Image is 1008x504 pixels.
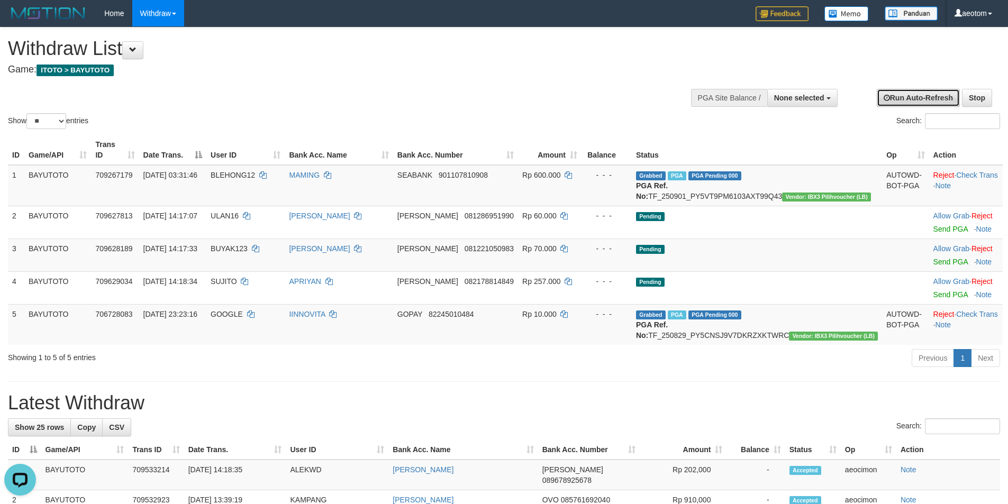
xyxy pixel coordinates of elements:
span: 709627813 [95,212,132,220]
span: Grabbed [636,310,666,319]
span: Copy 081221050983 to clipboard [465,244,514,253]
th: Amount: activate to sort column ascending [640,440,727,460]
a: Reject [971,244,993,253]
a: Check Trans [956,310,998,318]
span: [PERSON_NAME] [542,465,603,474]
td: [DATE] 14:18:35 [184,460,286,490]
td: · [929,239,1003,271]
a: MAMING [289,171,320,179]
th: Balance: activate to sort column ascending [727,440,785,460]
span: Copy 081286951990 to clipboard [465,212,514,220]
span: Rp 70.000 [522,244,557,253]
a: Reject [971,212,993,220]
a: Copy [70,418,103,436]
img: MOTION_logo.png [8,5,88,21]
td: · [929,206,1003,239]
a: Reject [971,277,993,286]
a: Note [976,290,992,299]
td: BAYUTOTO [41,460,129,490]
th: Status [632,135,882,165]
img: Button%20Memo.svg [824,6,869,21]
th: User ID: activate to sort column ascending [206,135,285,165]
th: Bank Acc. Name: activate to sort column ascending [285,135,393,165]
span: BUYAK123 [211,244,248,253]
a: [PERSON_NAME] [289,244,350,253]
td: · · [929,304,1003,345]
img: Feedback.jpg [756,6,809,21]
div: - - - [586,276,628,287]
td: TF_250829_PY5CNSJ9V7DKRZXKTWRC [632,304,882,345]
a: Stop [962,89,992,107]
span: SUJITO [211,277,237,286]
span: Copy 082178814849 to clipboard [465,277,514,286]
span: [DATE] 14:17:33 [143,244,197,253]
span: 709629034 [95,277,132,286]
input: Search: [925,113,1000,129]
b: PGA Ref. No: [636,320,668,340]
th: Op: activate to sort column ascending [882,135,929,165]
a: Send PGA [933,258,968,266]
span: Pending [636,212,665,221]
th: Action [896,440,1000,460]
a: Send PGA [933,290,968,299]
span: SEABANK [397,171,432,179]
td: 2 [8,206,24,239]
td: 5 [8,304,24,345]
a: Note [901,496,916,504]
a: Note [976,225,992,233]
td: - [727,460,785,490]
span: 709628189 [95,244,132,253]
a: Note [935,320,951,329]
h1: Latest Withdraw [8,392,1000,414]
label: Search: [896,418,1000,434]
a: [PERSON_NAME] [393,496,453,504]
div: - - - [586,210,628,221]
th: Bank Acc. Number: activate to sort column ascending [393,135,518,165]
span: Pending [636,278,665,287]
th: ID: activate to sort column descending [8,440,41,460]
td: 709533214 [128,460,184,490]
div: PGA Site Balance / [691,89,767,107]
td: 1 [8,165,24,206]
img: panduan.png [885,6,938,21]
span: GOOGLE [211,310,243,318]
span: · [933,212,971,220]
th: Date Trans.: activate to sort column descending [139,135,206,165]
a: Send PGA [933,225,968,233]
td: BAYUTOTO [24,239,91,271]
span: Vendor URL: https://dashboard.q2checkout.com/secure [782,193,871,201]
th: Date Trans.: activate to sort column ascending [184,440,286,460]
span: GOPAY [397,310,422,318]
span: Rp 600.000 [522,171,560,179]
a: Note [976,258,992,266]
span: [DATE] 14:17:07 [143,212,197,220]
td: TF_250901_PY5VT9PM6103AXT99Q43 [632,165,882,206]
th: ID [8,135,24,165]
td: BAYUTOTO [24,304,91,345]
td: BAYUTOTO [24,165,91,206]
th: User ID: activate to sort column ascending [286,440,388,460]
h4: Game: [8,65,661,75]
th: Op: activate to sort column ascending [841,440,896,460]
span: Accepted [789,466,821,475]
a: Note [901,465,916,474]
span: · [933,244,971,253]
a: [PERSON_NAME] [289,212,350,220]
td: AUTOWD-BOT-PGA [882,165,929,206]
td: · [929,271,1003,304]
span: PGA Pending [688,310,741,319]
td: Rp 202,000 [640,460,727,490]
a: APRIYAN [289,277,321,286]
a: Allow Grab [933,244,969,253]
a: [PERSON_NAME] [393,465,453,474]
h1: Withdraw List [8,38,661,59]
span: ITOTO > BAYUTOTO [37,65,114,76]
button: Open LiveChat chat widget [4,4,36,36]
span: [PERSON_NAME] [397,244,458,253]
span: · [933,277,971,286]
span: 709267179 [95,171,132,179]
span: Rp 10.000 [522,310,557,318]
span: [DATE] 23:23:16 [143,310,197,318]
span: Rp 257.000 [522,277,560,286]
input: Search: [925,418,1000,434]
